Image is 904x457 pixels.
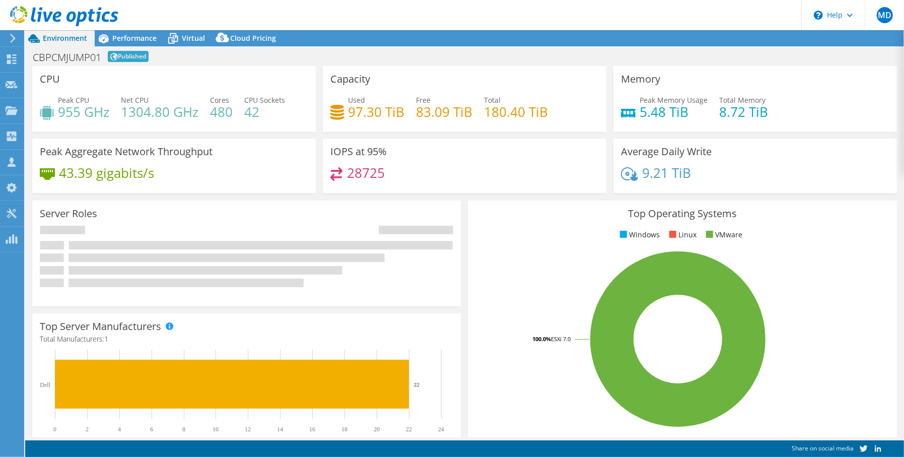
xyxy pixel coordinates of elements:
[40,208,97,219] h3: Server Roles
[484,106,548,117] h4: 180.40 TiB
[104,334,108,344] span: 1
[416,106,472,117] h4: 83.09 TiB
[245,426,251,433] text: 12
[210,95,229,105] span: Cores
[40,381,50,388] text: Dell
[438,426,444,433] text: 24
[121,106,198,117] h4: 1304.80 GHz
[150,426,153,433] text: 6
[309,426,315,433] text: 16
[640,106,708,117] h4: 5.48 TiB
[112,33,157,43] span: Performance
[182,426,185,433] text: 8
[642,167,691,178] h4: 9.21 TiB
[719,106,768,117] h4: 8.72 TiB
[244,106,285,117] h4: 42
[121,95,149,105] span: Net CPU
[244,95,285,105] span: CPU Sockets
[53,426,56,433] text: 0
[406,426,412,433] text: 22
[341,426,347,433] text: 18
[617,229,660,240] li: Windows
[33,52,101,62] h1: CBPCMJUMP01
[58,95,89,105] span: Peak CPU
[416,95,431,105] span: Free
[348,106,404,117] h4: 97.30 TiB
[532,335,551,343] tspan: 100.0%
[374,426,380,433] text: 20
[877,7,893,23] span: MD
[814,11,823,20] svg: \n
[213,426,219,433] text: 10
[704,229,743,240] li: VMware
[621,74,660,85] h3: Memory
[414,381,420,387] text: 22
[40,321,161,332] h3: Top Server Manufacturers
[277,426,283,433] text: 14
[40,146,213,157] h3: Peak Aggregate Network Throughput
[551,335,571,343] tspan: ESXi 7.0
[475,208,889,219] h3: Top Operating Systems
[182,33,205,43] span: Virtual
[118,426,121,433] text: 4
[330,74,370,85] h3: Capacity
[348,95,365,105] span: Used
[43,33,87,43] span: Environment
[330,146,387,157] h3: IOPS at 95%
[640,95,708,105] span: Peak Memory Usage
[40,74,60,85] h3: CPU
[719,95,766,105] span: Total Memory
[230,33,276,43] span: Cloud Pricing
[792,444,854,452] span: Share on social media
[40,334,453,345] h4: Total Manufacturers:
[59,167,154,178] h4: 43.39 gigabits/s
[667,229,697,240] li: Linux
[347,167,385,178] h4: 28725
[210,106,233,117] h4: 480
[86,426,89,433] text: 2
[484,95,501,105] span: Total
[108,51,149,62] span: Published
[58,106,109,117] h4: 955 GHz
[621,146,712,157] h3: Average Daily Write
